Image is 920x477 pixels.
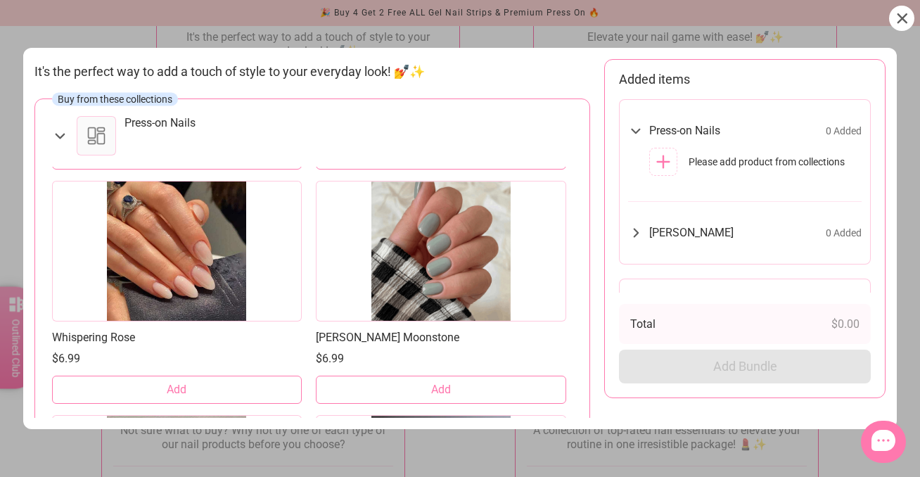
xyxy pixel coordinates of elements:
span: Press-on Nails [649,124,720,138]
a: [PERSON_NAME] Moonstone [316,330,566,345]
span: Add Bundle [713,358,777,375]
span: Total [630,317,656,332]
div: Press-on Nails [124,116,196,130]
a: Whispering Rose [52,330,302,345]
span: [PERSON_NAME] [649,226,734,240]
span: 0 Added [826,125,862,137]
button: Add [52,376,302,404]
span: Please add product from collections [689,155,845,169]
span: Add [431,382,451,397]
span: $0.00 [831,317,860,331]
span: 0 Added [826,227,862,239]
span: Add [167,382,186,397]
p: It's the perfect way to add a touch of style to your everyday look! 💅✨ [34,64,591,79]
button: Add [316,376,566,404]
span: $6.99 [52,350,80,367]
span: $6.99 [316,350,344,367]
h5: Added items [619,71,871,88]
span: Buy from these collections [58,94,172,105]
